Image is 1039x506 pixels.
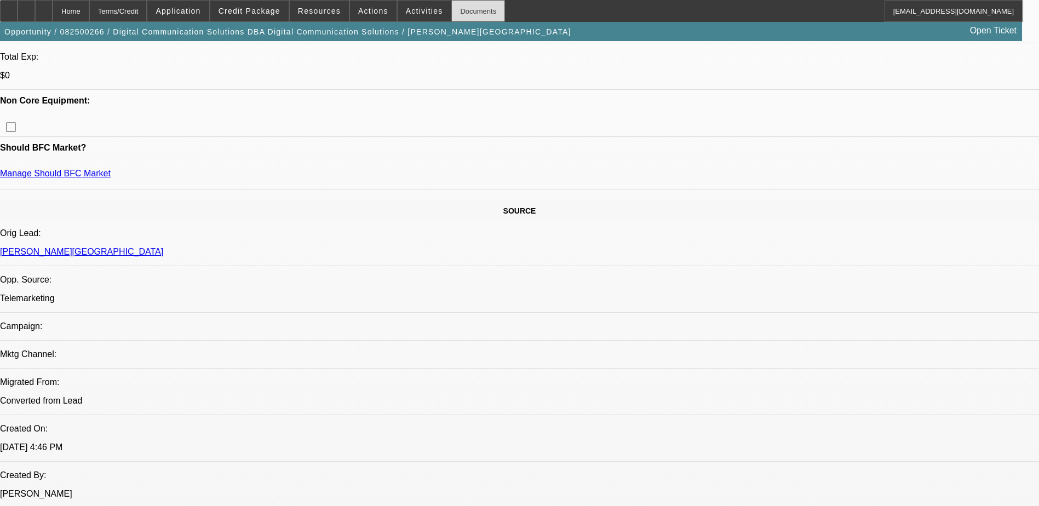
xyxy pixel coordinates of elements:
[966,21,1021,40] a: Open Ticket
[350,1,397,21] button: Actions
[406,7,443,15] span: Activities
[290,1,349,21] button: Resources
[358,7,388,15] span: Actions
[398,1,451,21] button: Activities
[210,1,289,21] button: Credit Package
[219,7,280,15] span: Credit Package
[147,1,209,21] button: Application
[4,27,571,36] span: Opportunity / 082500266 / Digital Communication Solutions DBA Digital Communication Solutions / [...
[503,206,536,215] span: SOURCE
[156,7,200,15] span: Application
[298,7,341,15] span: Resources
